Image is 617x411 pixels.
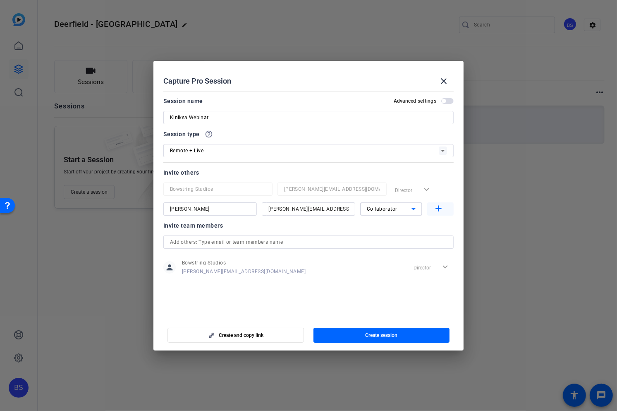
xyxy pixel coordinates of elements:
span: Collaborator [367,206,397,212]
span: Session type [163,129,200,139]
span: Create session [365,332,397,339]
button: Create and copy link [167,328,304,343]
mat-icon: close [439,76,449,86]
input: Email... [284,184,380,194]
input: Name... [170,184,266,194]
input: Enter Session Name [170,113,447,123]
div: Capture Pro Session [163,71,454,91]
div: Session name [163,96,203,106]
span: Remote + Live [170,148,204,154]
input: Email... [268,204,349,214]
span: Bowstring Studios [182,260,306,266]
mat-icon: help_outline [205,130,213,138]
div: Invite others [163,168,454,178]
div: Invite team members [163,221,454,231]
mat-icon: person [163,261,176,274]
input: Name... [170,204,250,214]
input: Add others: Type email or team members name [170,237,447,247]
h2: Advanced settings [394,98,436,104]
button: Create session [313,328,450,343]
span: Create and copy link [219,332,263,339]
mat-icon: add [434,204,444,214]
span: [PERSON_NAME][EMAIL_ADDRESS][DOMAIN_NAME] [182,268,306,275]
